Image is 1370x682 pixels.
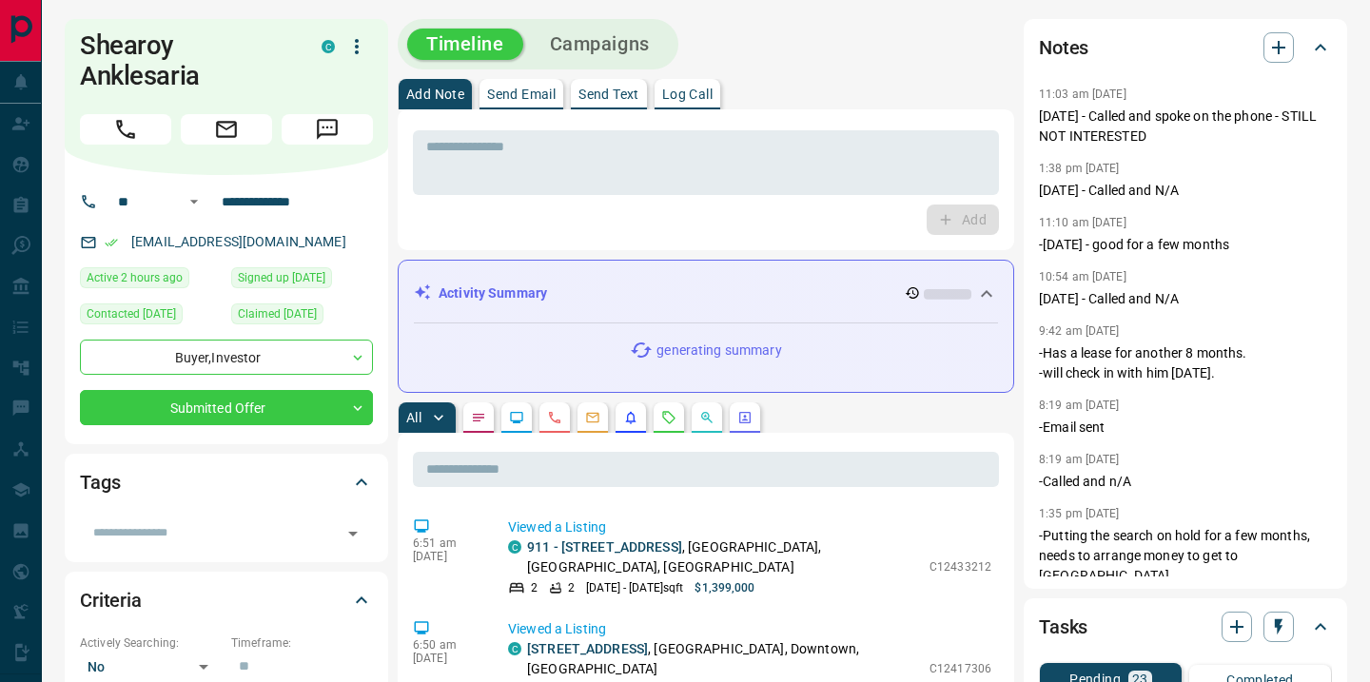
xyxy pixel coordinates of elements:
svg: Lead Browsing Activity [509,410,524,425]
a: 911 - [STREET_ADDRESS] [527,539,682,555]
p: 2 [568,579,575,596]
span: Active 2 hours ago [87,268,183,287]
p: 1:38 pm [DATE] [1039,162,1120,175]
div: Tue Sep 25 2018 [231,267,373,294]
span: Call [80,114,171,145]
p: 10:54 am [DATE] [1039,270,1126,283]
svg: Emails [585,410,600,425]
button: Campaigns [531,29,669,60]
svg: Listing Alerts [623,410,638,425]
svg: Requests [661,410,676,425]
p: [DATE] [413,652,479,665]
div: No [80,652,222,682]
div: Tags [80,459,373,505]
p: Actively Searching: [80,634,222,652]
p: , [GEOGRAPHIC_DATA], Downtown, [GEOGRAPHIC_DATA] [527,639,920,679]
p: , [GEOGRAPHIC_DATA], [GEOGRAPHIC_DATA], [GEOGRAPHIC_DATA] [527,537,920,577]
span: Claimed [DATE] [238,304,317,323]
p: 1:35 pm [DATE] [1039,507,1120,520]
p: [DATE] - Called and spoke on the phone - STILL NOT INTERESTED [1039,107,1332,146]
p: Activity Summary [439,283,547,303]
p: -Email sent [1039,418,1332,438]
p: Send Text [578,88,639,101]
p: Send Email [487,88,556,101]
button: Open [183,190,205,213]
div: Notes [1039,25,1332,70]
div: Thu May 08 2025 [80,303,222,330]
div: Criteria [80,577,373,623]
div: condos.ca [322,40,335,53]
p: 11:03 am [DATE] [1039,88,1126,101]
h2: Notes [1039,32,1088,63]
svg: Calls [547,410,562,425]
svg: Notes [471,410,486,425]
p: 6:50 am [413,638,479,652]
a: [EMAIL_ADDRESS][DOMAIN_NAME] [131,234,346,249]
p: C12433212 [930,558,991,575]
p: 2 [531,579,538,596]
h2: Tags [80,467,120,497]
p: -Putting the search on hold for a few months, needs to arrange money to get to [GEOGRAPHIC_DATA].... [1039,526,1332,606]
p: All [406,411,421,424]
p: -[DATE] - good for a few months [1039,235,1332,255]
p: [DATE] - Called and N/A [1039,181,1332,201]
p: 8:19 am [DATE] [1039,453,1120,466]
span: Message [282,114,373,145]
p: 9:42 am [DATE] [1039,324,1120,338]
p: generating summary [656,341,781,360]
p: 8:19 am [DATE] [1039,399,1120,412]
p: [DATE] - Called and N/A [1039,289,1332,309]
p: -Has a lease for another 8 months. -will check in with him [DATE]. [1039,343,1332,383]
svg: Agent Actions [737,410,753,425]
p: Viewed a Listing [508,517,991,537]
svg: Opportunities [699,410,714,425]
p: 11:10 am [DATE] [1039,216,1126,229]
p: Timeframe: [231,634,373,652]
a: [STREET_ADDRESS] [527,641,648,656]
div: Tue Sep 25 2018 [231,303,373,330]
p: -Called and n/A [1039,472,1332,492]
div: Submitted Offer [80,390,373,425]
p: 6:51 am [413,536,479,550]
p: [DATE] [413,550,479,563]
h2: Criteria [80,585,142,615]
p: Log Call [662,88,713,101]
p: $1,399,000 [695,579,754,596]
p: Viewed a Listing [508,619,991,639]
p: Add Note [406,88,464,101]
h2: Tasks [1039,612,1087,642]
span: Signed up [DATE] [238,268,325,287]
span: Contacted [DATE] [87,304,176,323]
div: condos.ca [508,642,521,655]
div: Tue Oct 14 2025 [80,267,222,294]
div: condos.ca [508,540,521,554]
button: Timeline [407,29,523,60]
button: Open [340,520,366,547]
p: [DATE] - [DATE] sqft [586,579,683,596]
h1: Shearoy Anklesaria [80,30,293,91]
svg: Email Verified [105,236,118,249]
div: Tasks [1039,604,1332,650]
span: Email [181,114,272,145]
div: Activity Summary [414,276,998,311]
p: C12417306 [930,660,991,677]
div: Buyer , Investor [80,340,373,375]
